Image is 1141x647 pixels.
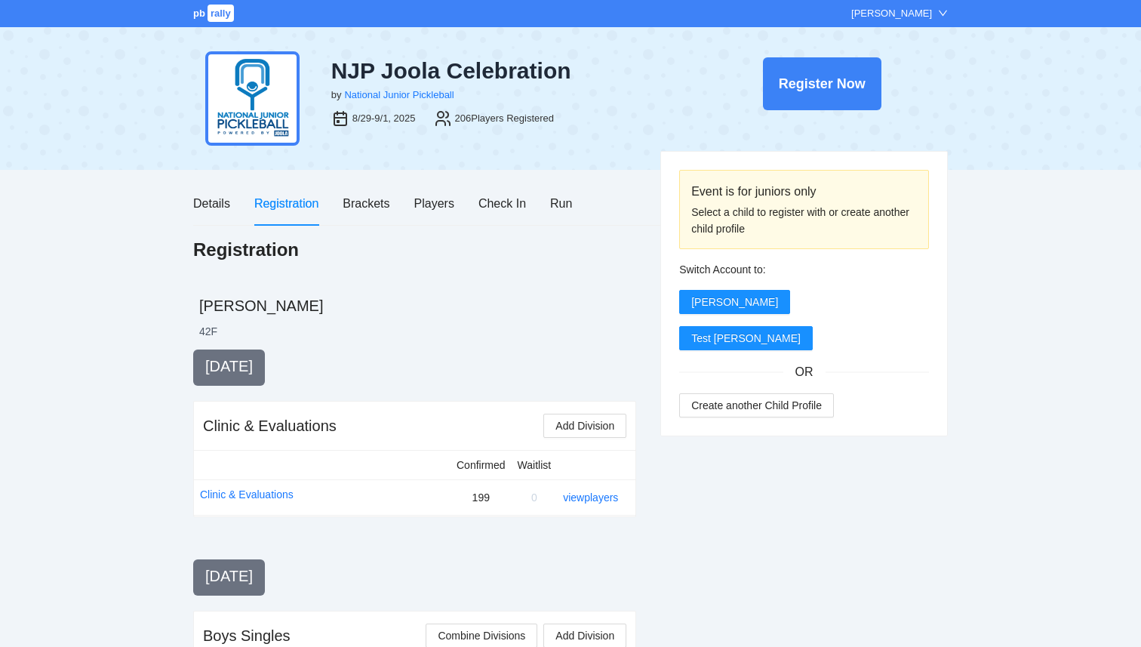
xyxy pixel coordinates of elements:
div: Players [414,194,454,213]
h2: [PERSON_NAME] [199,295,948,316]
li: 42 F [199,324,217,339]
div: Event is for juniors only [691,182,917,201]
img: njp-logo2.png [205,51,300,146]
a: view players [563,491,618,504]
td: 199 [451,479,512,515]
span: Combine Divisions [438,627,525,644]
div: [PERSON_NAME] [851,6,932,21]
button: Add Division [543,414,626,438]
span: rally [208,5,234,22]
div: Registration [254,194,318,213]
div: Waitlist [518,457,552,473]
a: National Junior Pickleball [344,89,454,100]
h1: Registration [193,238,299,262]
div: 206 Players Registered [455,111,555,126]
div: Select a child to register with or create another child profile [691,204,917,237]
div: NJP Joola Celebration [331,57,684,85]
button: Create another Child Profile [679,393,834,417]
span: Add Division [555,627,614,644]
button: Test [PERSON_NAME] [679,326,813,350]
div: Confirmed [457,457,506,473]
span: Test [PERSON_NAME] [691,330,801,347]
span: down [938,8,948,18]
div: Brackets [343,194,389,213]
span: Create another Child Profile [691,397,822,414]
div: Details [193,194,230,213]
div: by [331,88,342,103]
div: 8/29-9/1, 2025 [352,111,416,126]
button: Register Now [763,57,881,110]
div: Clinic & Evaluations [203,415,337,436]
div: Switch Account to: [679,261,929,278]
a: pbrally [193,8,236,19]
a: Clinic & Evaluations [200,486,294,503]
button: [PERSON_NAME] [679,290,790,314]
span: [PERSON_NAME] [691,294,778,310]
div: Boys Singles [203,625,291,646]
div: Check In [478,194,526,213]
span: 0 [531,491,537,504]
span: [DATE] [205,358,253,374]
div: Run [550,194,572,213]
span: Add Division [555,417,614,434]
span: OR [783,362,826,381]
span: pb [193,8,205,19]
span: [DATE] [205,568,253,584]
